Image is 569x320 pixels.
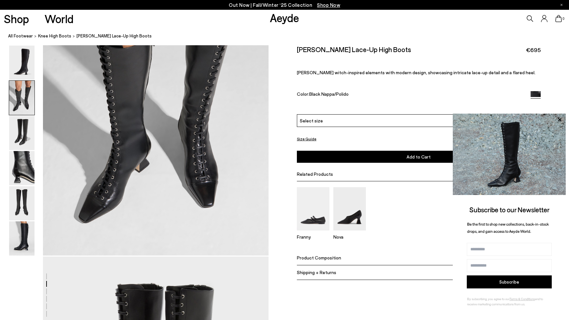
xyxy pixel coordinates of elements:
a: 0 [555,15,562,22]
span: Add to Cart [407,154,431,160]
h2: [PERSON_NAME] Lace-Up High Boots [297,45,411,53]
img: Mavis Lace-Up High Boots - Image 4 [9,151,35,185]
a: World [45,13,74,24]
span: Select size [300,117,323,124]
span: [PERSON_NAME] Lace-Up High Boots [76,33,152,39]
p: [PERSON_NAME] witch-inspired elements with modern design, showcasing intricate lace-up detail and... [297,70,541,75]
span: Subscribe to our Newsletter [469,205,549,214]
a: Nova Regal Pumps Nova [333,226,366,240]
a: Terms & Conditions [509,297,535,301]
img: Mavis Lace-Up High Boots - Image 3 [9,116,35,150]
span: Navigate to /collections/new-in [317,2,340,8]
nav: breadcrumb [8,27,569,45]
button: Size Guide [297,135,316,143]
span: Shipping + Returns [297,270,336,275]
div: Color: [297,91,523,98]
img: Franny Double-Strap Flats [297,187,329,230]
img: Mavis Lace-Up High Boots - Image 6 [9,221,35,256]
span: Be the first to shop new collections, back-in-stock drops, and gain access to Aeyde World. [467,222,549,234]
p: Out Now | Fall/Winter ‘25 Collection [229,1,340,9]
span: Product Composition [297,255,341,260]
button: Add to Cart [297,151,541,163]
img: Mavis Lace-Up High Boots - Image 2 [9,81,35,115]
span: €695 [526,46,541,54]
a: Aeyde [270,11,299,24]
span: 0 [562,17,565,21]
a: All Footwear [8,33,33,39]
a: knee high boots [38,33,71,39]
img: Mavis Lace-Up High Boots - Image 1 [9,46,35,80]
p: Franny [297,234,329,240]
img: 2a6287a1333c9a56320fd6e7b3c4a9a9.jpg [453,114,566,195]
img: Nova Regal Pumps [333,187,366,230]
button: Subscribe [467,275,552,288]
a: Shop [4,13,29,24]
p: Nova [333,234,366,240]
span: By subscribing, you agree to our [467,297,509,301]
img: Mavis Lace-Up High Boots - Image 5 [9,186,35,220]
span: Related Products [297,171,333,176]
a: Franny Double-Strap Flats Franny [297,226,329,240]
span: knee high boots [38,33,71,38]
span: Black Nappa/Polido [309,91,349,96]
